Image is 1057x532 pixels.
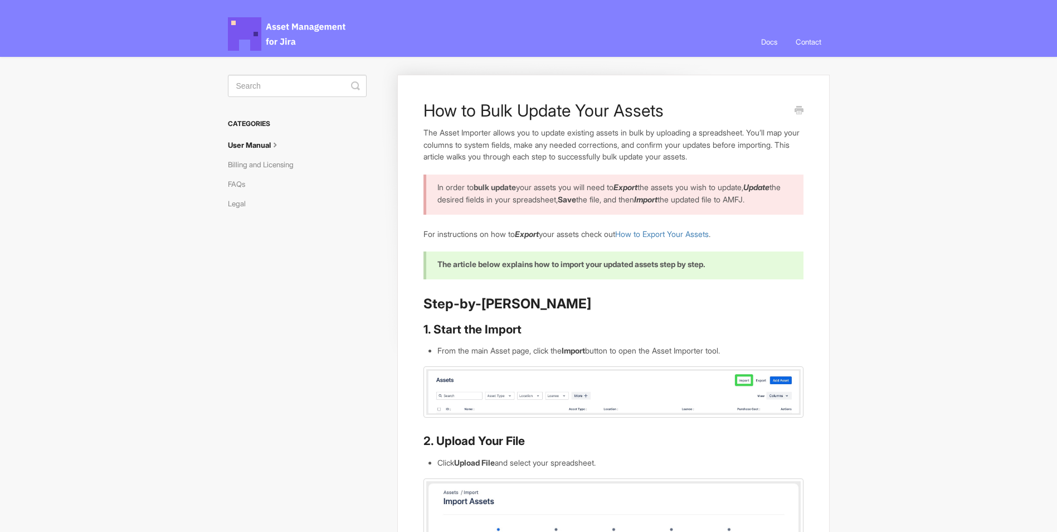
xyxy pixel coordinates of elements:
[228,17,347,51] span: Asset Management for Jira Docs
[437,181,789,205] p: In order to your assets you will need to the assets you wish to update, the desired fields in you...
[437,345,803,357] li: From the main Asset page, click the button to open the Asset Importer tool.
[753,27,786,57] a: Docs
[423,228,803,240] p: For instructions on how to your assets check out .
[437,457,803,469] li: Click and select your spreadsheet.
[423,127,803,163] p: The Asset Importer allows you to update existing assets in bulk by uploading a spreadsheet. You’l...
[423,366,803,418] img: file-QvZ9KPEGLA.jpg
[423,295,803,313] h2: Step-by-[PERSON_NAME]
[228,114,367,134] h3: Categories
[423,100,786,120] h1: How to Bulk Update Your Assets
[454,458,495,467] strong: Upload File
[437,259,705,269] b: The article below explains how to import your updated assets step by step.
[558,195,576,204] strong: Save
[515,229,539,239] em: Export
[634,195,657,204] em: Import
[743,182,769,192] em: Update
[795,105,803,117] a: Print this Article
[474,182,516,192] b: bulk update
[562,346,585,355] strong: Import
[423,322,803,337] h3: 1. Start the Import
[423,433,803,449] h3: 2. Upload Your File
[228,136,289,154] a: User Manual
[228,195,254,212] a: Legal
[615,229,709,239] a: How to Export Your Assets
[228,75,367,97] input: Search
[228,175,254,193] a: FAQs
[613,182,637,192] em: Export
[228,156,302,173] a: Billing and Licensing
[787,27,830,57] a: Contact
